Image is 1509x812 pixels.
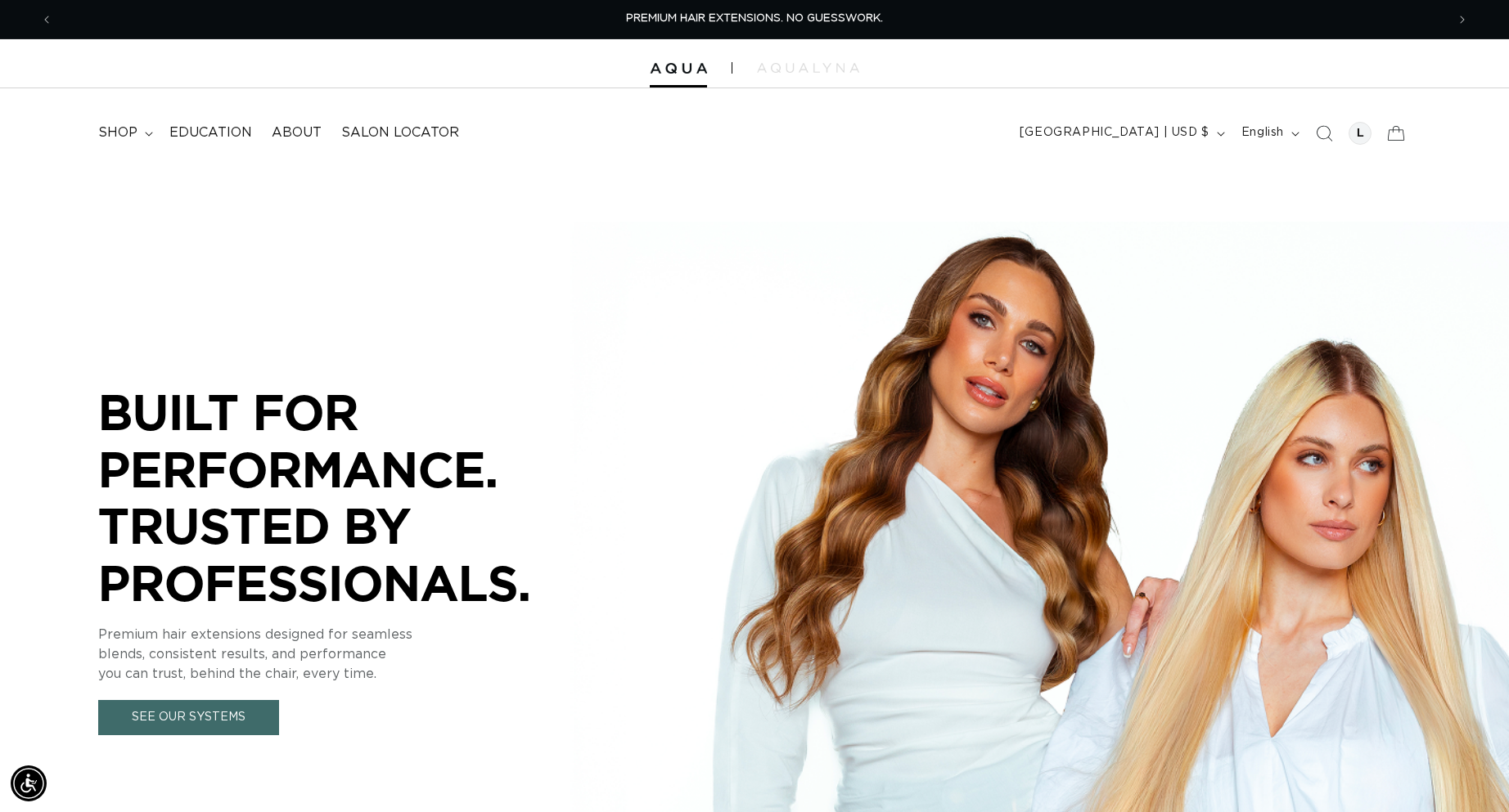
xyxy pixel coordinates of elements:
[1444,4,1480,35] button: Next announcement
[1306,115,1342,151] summary: Search
[98,384,589,611] p: BUILT FOR PERFORMANCE. TRUSTED BY PROFESSIONALS.
[331,114,469,151] a: Salon Locator
[1241,124,1284,141] span: English
[169,124,252,141] span: Education
[650,63,707,74] img: Aqua Hair Extensions
[98,124,137,141] span: shop
[1232,118,1306,149] button: English
[272,124,322,141] span: About
[160,114,262,151] a: Education
[626,13,883,24] span: PREMIUM HAIR EXTENSIONS. NO GUESSWORK.
[341,124,459,141] span: Salon Locator
[98,625,589,684] p: Premium hair extensions designed for seamless blends, consistent results, and performance you can...
[1020,124,1209,141] span: [GEOGRAPHIC_DATA] | USD $
[262,114,331,151] a: About
[11,765,47,801] div: Accessibility Menu
[88,114,160,151] summary: shop
[29,4,65,35] button: Previous announcement
[98,700,279,735] a: See Our Systems
[1010,118,1232,149] button: [GEOGRAPHIC_DATA] | USD $
[757,63,859,73] img: aqualyna.com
